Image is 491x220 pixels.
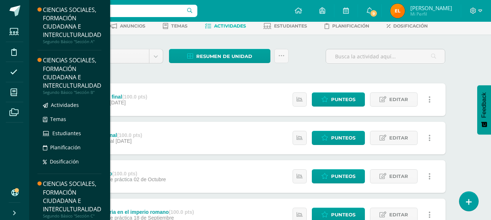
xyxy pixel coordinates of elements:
div: Proyecto final [83,132,142,138]
a: Temas [163,20,188,32]
span: Dosificación [393,23,428,29]
span: Punteos [331,93,355,106]
strong: (100.0 pts) [117,132,142,138]
div: CIENCIAS SOCIALES, FORMACIÓN CIUDADANA E INTERCULTURALIDAD [43,56,101,90]
div: CIENCIAS SOCIALES, FORMACIÓN CIUDADANA E INTERCULTURALIDAD [43,6,101,39]
strong: (100.0 pts) [122,94,147,100]
strong: (100.0 pts) [169,209,194,215]
a: Punteos [312,169,365,183]
a: Dosificación [43,157,101,166]
a: Estudiantes [263,20,307,32]
a: Actividades [205,20,246,32]
div: Segundo Básico "Sección B" [43,90,101,95]
span: Unidad 4 [81,49,144,63]
span: [DATE] [110,100,126,105]
span: Punteos [331,170,355,183]
span: Temas [50,116,66,123]
a: Resumen de unidad [169,49,270,63]
span: Editar [389,170,408,183]
input: Busca la actividad aquí... [326,49,445,63]
span: Temas [171,23,188,29]
div: Segundo Básico "Sección A" [43,39,101,44]
span: Resumen de unidad [196,50,252,63]
span: Punteos [331,131,355,145]
a: Dosificación [387,20,428,32]
div: Vocabulario [83,171,166,177]
span: 9 [370,9,378,17]
span: 02 de Octubre [134,177,166,182]
div: CIENCIAS SOCIALES, FORMACIÓN CIUDADANA E INTERCULTURALIDAD [43,180,101,213]
span: [PERSON_NAME] [410,4,452,12]
span: Feedback [481,92,487,118]
span: Dosificación [50,158,79,165]
span: Editar [389,131,408,145]
a: CIENCIAS SOCIALES, FORMACIÓN CIUDADANA E INTERCULTURALIDADSegundo Básico "Sección A" [43,6,101,44]
span: Planificación [50,144,81,151]
div: Evaluación final [83,94,147,100]
button: Feedback - Mostrar encuesta [477,85,491,134]
a: Estudiantes [43,129,101,137]
input: Busca un usuario... [34,5,197,17]
div: La vida diaria en el imperio romano [83,209,194,215]
a: Unidad 4 [75,49,163,63]
div: Segundo Básico "Sección C" [43,213,101,219]
span: Estudiantes [274,23,307,29]
span: Actividades [214,23,246,29]
span: Anuncios [120,23,145,29]
a: Punteos [312,131,365,145]
span: Estudiantes [52,130,81,137]
a: Temas [43,115,101,123]
strong: (100.0 pts) [112,171,137,177]
a: Punteos [312,92,365,107]
span: [DATE] [116,138,132,144]
a: CIENCIAS SOCIALES, FORMACIÓN CIUDADANA E INTERCULTURALIDADSegundo Básico "Sección C" [43,180,101,218]
a: Actividades [43,101,101,109]
a: Planificación [43,143,101,151]
span: Actividades [51,101,79,108]
span: Mi Perfil [410,11,452,17]
span: Planificación [332,23,369,29]
span: Editar [389,93,408,106]
img: dbb8facc1bb3f0ff15734133107f95d4.png [390,4,405,18]
a: Planificación [325,20,369,32]
a: Anuncios [110,20,145,32]
a: CIENCIAS SOCIALES, FORMACIÓN CIUDADANA E INTERCULTURALIDADSegundo Básico "Sección B" [43,56,101,95]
